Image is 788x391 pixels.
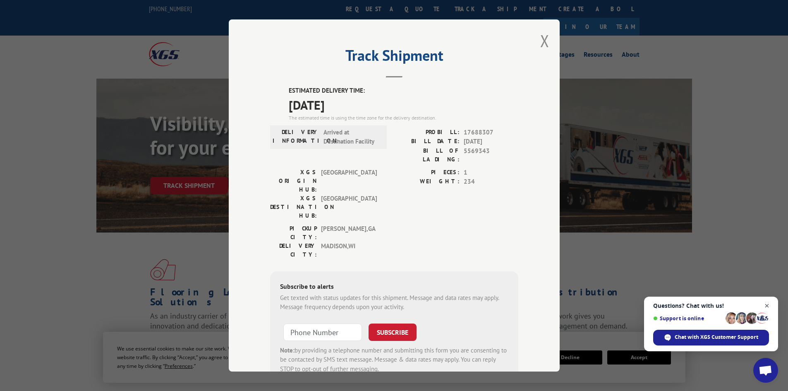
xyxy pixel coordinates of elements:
[464,137,518,146] span: [DATE]
[394,137,460,146] label: BILL DATE:
[394,128,460,137] label: PROBILL:
[283,324,362,341] input: Phone Number
[464,168,518,178] span: 1
[540,30,549,52] button: Close modal
[394,177,460,187] label: WEIGHT:
[753,358,778,383] div: Open chat
[280,293,508,312] div: Get texted with status updates for this shipment. Message and data rates may apply. Message frequ...
[270,194,317,220] label: XGS DESTINATION HUB:
[394,146,460,164] label: BILL OF LADING:
[280,281,508,293] div: Subscribe to alerts
[321,224,377,242] span: [PERSON_NAME] , GA
[321,194,377,220] span: [GEOGRAPHIC_DATA]
[289,96,518,114] span: [DATE]
[394,168,460,178] label: PIECES:
[675,333,758,341] span: Chat with XGS Customer Support
[321,242,377,259] span: MADISON , WI
[289,114,518,122] div: The estimated time is using the time zone for the delivery destination.
[289,86,518,96] label: ESTIMATED DELIVERY TIME:
[369,324,417,341] button: SUBSCRIBE
[653,330,769,345] div: Chat with XGS Customer Support
[321,168,377,194] span: [GEOGRAPHIC_DATA]
[464,146,518,164] span: 5569343
[270,50,518,65] h2: Track Shipment
[464,128,518,137] span: 17688307
[653,315,723,321] span: Support is online
[280,346,508,374] div: by providing a telephone number and submitting this form you are consenting to be contacted by SM...
[653,302,769,309] span: Questions? Chat with us!
[273,128,319,146] label: DELIVERY INFORMATION:
[270,168,317,194] label: XGS ORIGIN HUB:
[270,242,317,259] label: DELIVERY CITY:
[280,346,295,354] strong: Note:
[464,177,518,187] span: 234
[323,128,379,146] span: Arrived at Destination Facility
[270,224,317,242] label: PICKUP CITY:
[762,301,772,311] span: Close chat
